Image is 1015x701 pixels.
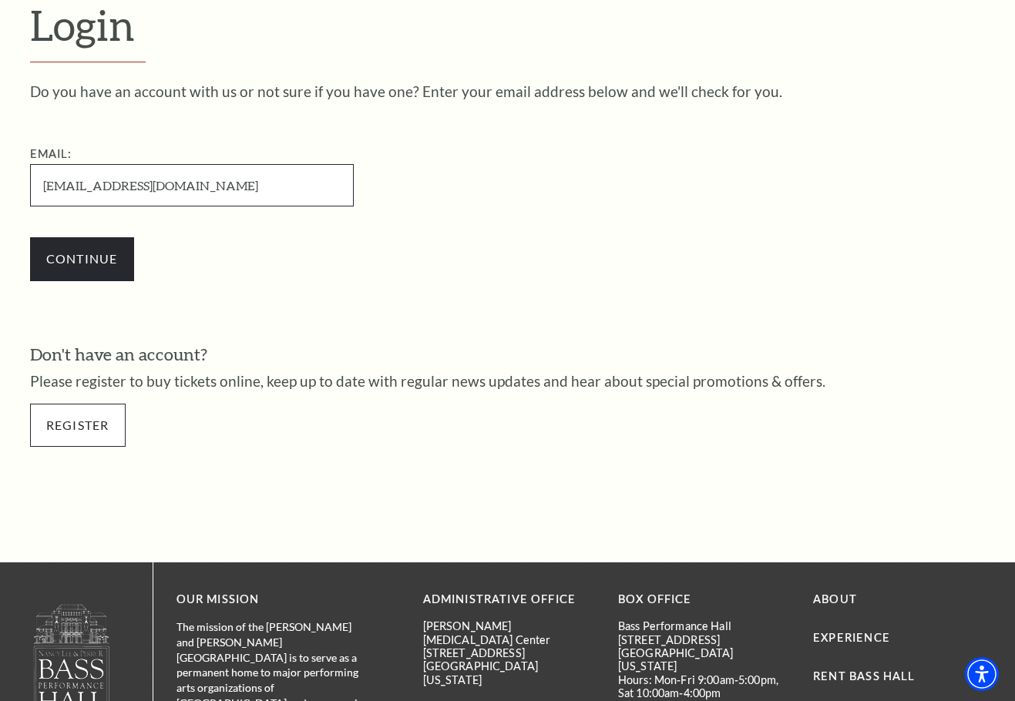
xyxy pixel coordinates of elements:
[618,619,790,632] p: Bass Performance Hall
[30,404,126,447] a: Register
[423,659,595,686] p: [GEOGRAPHIC_DATA][US_STATE]
[30,343,986,367] h3: Don't have an account?
[176,590,369,609] p: OUR MISSION
[618,633,790,646] p: [STREET_ADDRESS]
[423,646,595,659] p: [STREET_ADDRESS]
[30,374,986,388] p: Please register to buy tickets online, keep up to date with regular news updates and hear about s...
[30,147,72,160] label: Email:
[618,646,790,673] p: [GEOGRAPHIC_DATA][US_STATE]
[813,631,890,644] a: Experience
[813,669,915,683] a: Rent Bass Hall
[423,619,595,646] p: [PERSON_NAME][MEDICAL_DATA] Center
[965,657,999,691] div: Accessibility Menu
[30,164,354,206] input: Required
[30,237,134,280] input: Submit button
[618,590,790,609] p: BOX OFFICE
[813,592,857,605] a: About
[618,673,790,700] p: Hours: Mon-Fri 9:00am-5:00pm, Sat 10:00am-4:00pm
[423,590,595,609] p: Administrative Office
[30,84,986,99] p: Do you have an account with us or not sure if you have one? Enter your email address below and we...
